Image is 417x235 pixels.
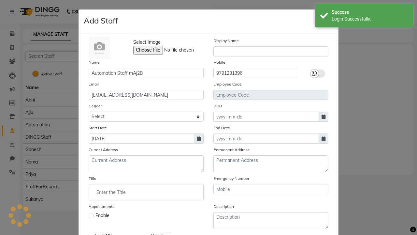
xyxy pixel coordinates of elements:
input: Mobile [213,184,328,194]
input: Email [89,90,204,100]
span: Enable [95,212,109,219]
label: Description [213,204,234,210]
input: yyyy-mm-dd [89,133,194,144]
label: Permanent Address [213,147,250,153]
label: Name [89,59,100,65]
label: End Date [213,125,230,131]
label: Display Name [213,38,239,44]
input: yyyy-mm-dd [213,112,319,122]
label: Employee Code [213,81,242,87]
label: DOB [213,103,222,109]
label: Start Date [89,125,107,131]
img: Cinque Terre [89,37,110,59]
input: Mobile [213,68,297,78]
label: Emergency Number [213,176,249,181]
label: Mobile [213,59,225,65]
span: Select Image [133,39,161,46]
div: Login Successfully. [332,16,408,23]
input: Employee Code [213,90,328,100]
h4: Add Staff [84,15,118,26]
label: Appointments [89,204,114,210]
label: Gender [89,103,102,109]
label: Current Address [89,147,118,153]
input: Select Image [133,46,222,55]
input: yyyy-mm-dd [213,133,319,144]
div: Success [332,9,408,16]
input: Name [89,68,204,78]
label: Title [89,176,96,181]
label: Email [89,81,99,87]
input: Enter the Title [92,186,201,199]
